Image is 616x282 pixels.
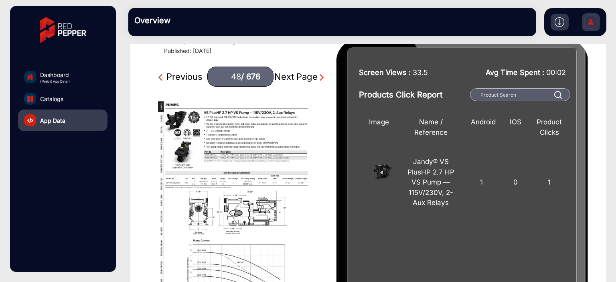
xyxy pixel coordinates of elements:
[582,9,599,37] img: Sign%20Up.svg
[40,95,63,103] span: Catalogs
[27,96,33,102] img: catalog
[359,67,411,78] span: Screen Views :
[465,157,498,208] div: 1
[498,157,532,208] div: 0
[27,118,33,124] img: catalog
[413,67,428,78] span: 33.5
[18,110,107,131] a: App Data
[397,117,465,138] div: Name / Reference
[34,10,92,50] img: vmg-logo
[532,117,566,138] div: Product Clicks
[363,117,397,138] div: Image
[26,73,34,81] img: home
[158,73,166,81] img: Previous Page
[470,88,570,101] input: Product Search
[158,70,203,83] div: Previous
[555,17,564,27] img: h2download.svg
[134,16,247,25] h3: Overview
[465,117,498,138] div: Android
[164,48,596,55] h4: Published: [DATE]
[274,70,326,83] div: Next Page
[40,71,70,79] span: Dashboard
[369,157,397,185] img: 169882733200040.png
[18,66,107,88] a: Dashboard( Web & App Data )
[546,68,566,77] span: 00:02
[498,117,532,138] div: IOS
[403,157,459,208] p: Jandy® VS PlusHP 2.7 HP VS Pump — 115V/230V, 2-Aux Relays
[486,67,544,78] span: Avg Time Spent :
[40,79,70,84] span: ( Web & App Data )
[241,72,260,82] div: / 676
[40,116,65,125] span: App Data
[318,73,326,81] img: Next Page
[532,157,566,208] div: 1
[18,88,107,110] a: Catalogs
[554,91,562,99] img: prodSearch%20_white.svg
